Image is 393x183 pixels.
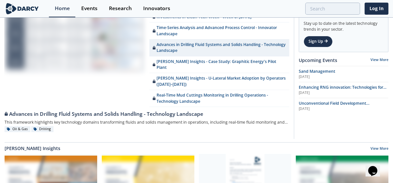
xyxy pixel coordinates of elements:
div: Stay up to date on the latest technology trends in your sector. [304,17,384,32]
a: Upcoming Events [299,57,337,64]
a: Sign Up [304,36,333,47]
div: Advances in Drilling Fluid Systems and Solids Handling - Technology Landscape [5,110,289,118]
a: Time-Series Analysis and Advanced Process Control - Innovator Landscape [149,23,290,39]
a: View More [370,146,388,152]
a: Log In [365,3,388,15]
div: This framework highlights key technology domains transforming fluids and solids management in ope... [5,118,289,126]
a: Enhancing RNG innovation: Technologies for Sustainable Energy [DATE] [299,84,388,96]
div: [DATE] [299,74,388,80]
div: Home [55,6,70,11]
div: Events [81,6,98,11]
iframe: chat widget [366,157,386,176]
img: logo-wide.svg [5,3,40,14]
a: [PERSON_NAME] Insights - Case Study: Graphitic Energy's Pilot Plant [149,56,290,73]
div: Drilling [31,126,53,132]
div: [DATE] [299,90,388,96]
a: Advances in Drilling Fluid Systems and Solids Handling - Technology Landscape [5,107,289,118]
div: Research [109,6,132,11]
span: Sand Management [299,69,335,74]
a: Real-Time Mud Cuttings Monitoring in Drilling Operations - Technology Landscape [149,90,290,107]
input: Advanced Search [305,3,360,15]
a: [PERSON_NAME] Insights [5,145,60,152]
span: Enhancing RNG innovation: Technologies for Sustainable Energy [299,84,386,96]
a: [PERSON_NAME] Insights - U-Lateral Market Adoption by Operators ([DATE]–[DATE]) [149,73,290,90]
span: Unconventional Field Development Optimization through Geochemical Fingerprinting Technology [299,100,370,118]
a: Unconventional Field Development Optimization through Geochemical Fingerprinting Technology [DATE] [299,100,388,112]
a: Advances in Drilling Fluid Systems and Solids Handling - Technology Landscape [149,39,290,56]
a: View More [370,57,388,62]
div: [DATE] [299,106,388,112]
a: Sand Management [DATE] [299,69,388,80]
div: Innovators [143,6,170,11]
div: Oil & Gas [5,126,30,132]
